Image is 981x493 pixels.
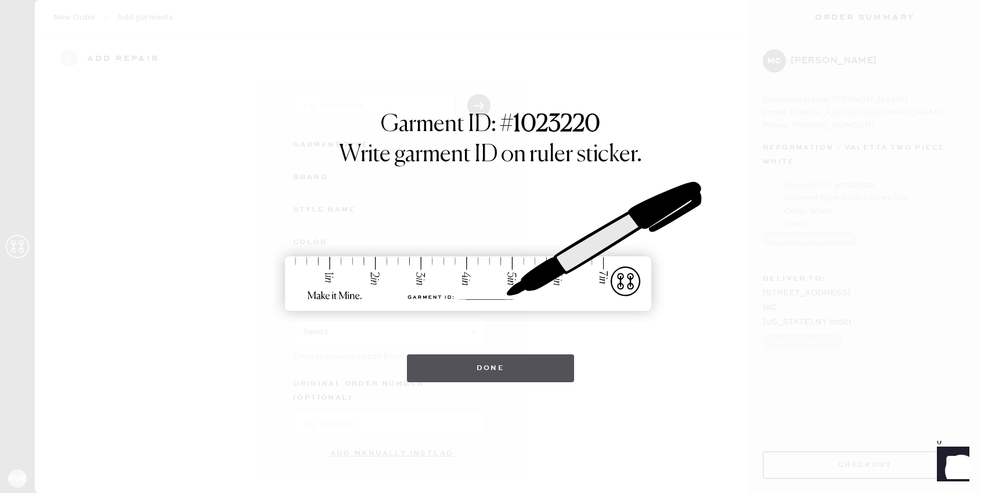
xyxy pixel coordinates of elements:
[381,111,600,141] h1: Garment ID: #
[513,113,600,136] strong: 1023220
[926,441,976,491] iframe: Front Chat
[339,141,642,169] h1: Write garment ID on ruler sticker.
[273,151,708,343] img: ruler-sticker-sharpie.svg
[407,354,575,382] button: Done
